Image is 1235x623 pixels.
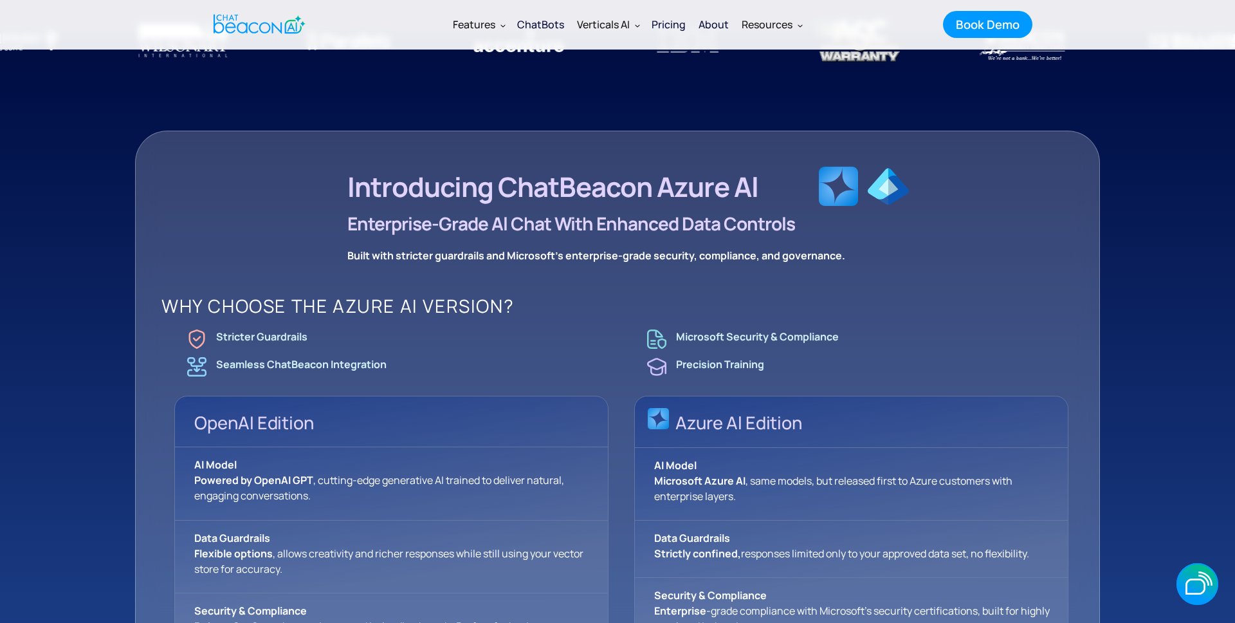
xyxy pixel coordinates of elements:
[175,447,608,520] p: , cutting-edge generative AI trained to deliver natural, engaging conversations.
[635,23,640,28] img: Dropdown
[203,8,313,40] a: home
[648,398,669,429] img: Azure Open AI
[654,588,767,602] strong: Security & Compliance
[652,15,686,33] div: Pricing
[577,15,630,33] div: Verticals AI
[654,588,767,618] span: Enterprise
[511,8,571,41] a: ChatBots
[943,11,1032,38] a: Book Demo
[347,248,845,263] strong: Built with stricter guardrails and Microsoft's enterprise-grade security, compliance, and governa...
[669,398,1068,447] h1: Azure Al Edition
[635,521,1068,578] p: responses limited only to your approved data set, no flexibility.
[216,330,307,344] strong: Stricter Guardrails
[517,15,564,33] div: ChatBots
[742,15,792,33] div: Resources
[161,293,514,318] strong: WHY CHOOSE THE AZURE AI VERSION?
[798,23,803,28] img: Dropdown
[175,398,608,447] h1: OpenAI Edition
[347,168,758,205] strong: Introducing ChatBeacon Azure Al
[446,9,511,40] div: Features
[571,9,645,40] div: Verticals AI
[500,23,506,28] img: Dropdown
[676,357,764,371] strong: Precision Training
[654,474,746,488] strong: Microsoft Azure AI
[654,458,697,472] span: AI Model
[654,531,741,561] span: Data Guardrails Strictly confined,
[699,15,729,33] div: About
[194,458,237,472] span: AI Model
[216,357,387,371] strong: Seamless ChatBeacon Integration
[194,604,307,618] strong: Security & Compliance
[175,521,608,593] p: , allows creativity and richer responses while still using your vector store for accuracy.
[735,9,808,40] div: Resources
[635,448,1068,521] p: , same models, but released first to Azure customers with enterprise layers.
[868,160,908,207] img: Microsoft Entra
[676,330,839,344] strong: Microsoft Security & Compliance
[194,473,313,487] strong: Powered by OpenAI GPT
[692,8,735,41] a: About
[453,15,495,33] div: Features
[194,546,273,561] strong: Flexible options
[956,16,1020,33] div: Book Demo
[347,211,795,236] strong: Enterprise-Grade Al Chat with Enhanced Data Controls
[194,531,270,545] span: Data Guardrails
[645,8,692,41] a: Pricing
